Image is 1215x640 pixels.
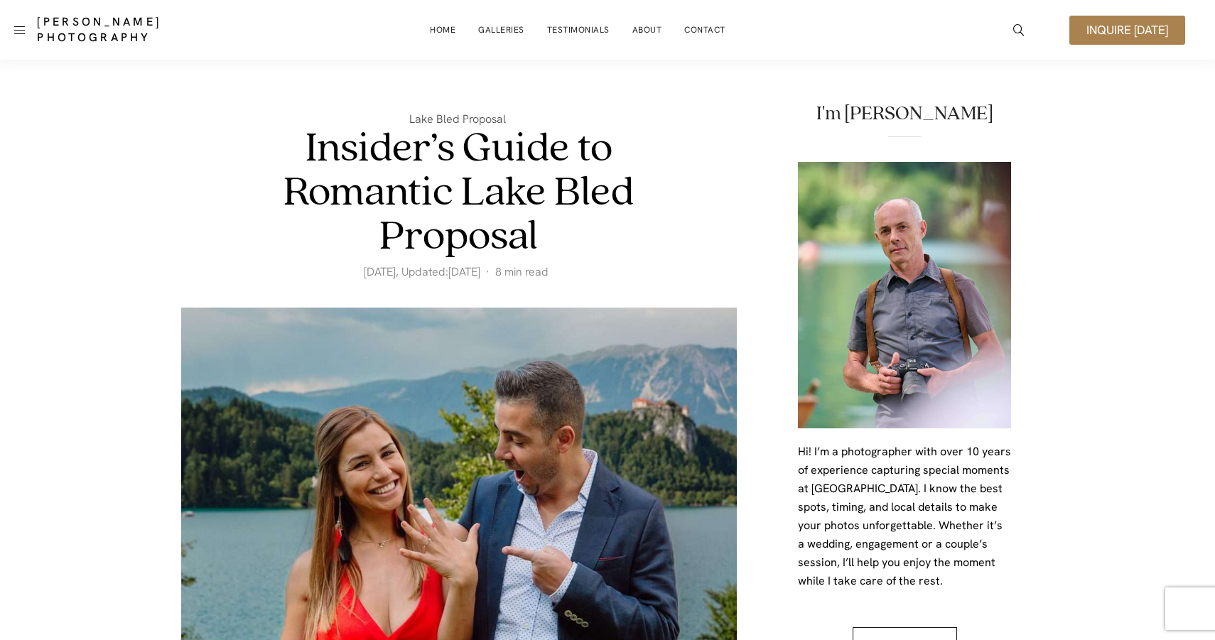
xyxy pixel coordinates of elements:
[448,264,480,279] time: [DATE]
[495,265,549,279] span: 8 min read
[37,14,240,45] a: [PERSON_NAME] Photography
[1069,16,1185,45] a: Inquire [DATE]
[798,443,1011,590] p: Hi! I’m a photographer with over 10 years of experience capturing special moments at [GEOGRAPHIC_...
[632,16,662,44] a: About
[430,16,455,44] a: Home
[1006,17,1032,43] a: icon-magnifying-glass34
[1086,24,1168,36] span: Inquire [DATE]
[364,264,396,279] time: [DATE]
[409,111,509,127] a: Lake Bled Proposal
[684,16,725,44] a: Contact
[364,265,490,279] span: , Updated:
[478,16,524,44] a: Galleries
[238,127,680,259] h1: Insider’s Guide to Romantic Lake Bled Proposal
[547,16,610,44] a: Testimonials
[798,104,1011,124] h2: I'm [PERSON_NAME]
